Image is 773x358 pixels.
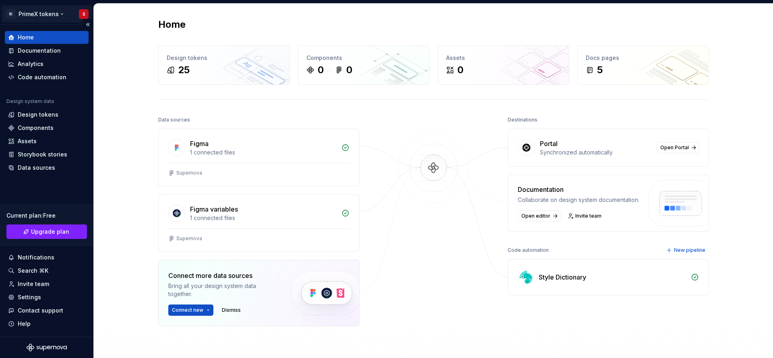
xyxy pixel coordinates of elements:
a: Assets0 [438,45,569,85]
a: Code automation [5,71,89,84]
button: Notifications [5,251,89,264]
button: Connect new [168,305,213,316]
div: Collaborate on design system documentation. [518,196,639,204]
div: Search ⌘K [18,267,48,275]
a: Components [5,121,89,134]
a: Settings [5,291,89,304]
div: Supernova [176,235,202,242]
span: Dismiss [222,307,241,313]
div: Contact support [18,307,63,315]
div: 1 connected files [190,148,337,156]
div: Bring all your design system data together. [168,282,277,298]
a: Invite team [5,278,89,290]
span: New pipeline [674,247,705,253]
div: Help [18,320,31,328]
span: Connect new [172,307,203,313]
div: Figma variables [190,204,238,214]
a: Home [5,31,89,44]
div: Code automation [18,73,66,81]
div: Code automation [508,245,549,256]
a: Data sources [5,161,89,174]
button: Search ⌘K [5,264,89,277]
div: Supernova [176,170,202,176]
div: Design system data [6,98,54,105]
div: Assets [18,137,37,145]
span: Open Portal [660,144,689,151]
div: Settings [18,293,41,301]
div: 25 [178,64,190,76]
span: Invite team [575,213,601,219]
div: Destinations [508,114,537,126]
h2: Home [158,18,186,31]
a: Upgrade plan [6,224,87,239]
span: Upgrade plan [31,228,69,236]
div: S [83,11,85,17]
button: Help [5,317,89,330]
button: Collapse sidebar [82,19,93,30]
a: Components00 [298,45,430,85]
div: Notifications [18,253,54,261]
div: Assets [446,54,561,62]
span: Open editor [521,213,550,219]
div: Style Dictionary [539,272,586,282]
div: SI [6,9,15,19]
div: Design tokens [18,111,58,119]
button: SIPrimeX tokensS [2,5,92,23]
div: Storybook stories [18,150,67,158]
div: Docs pages [586,54,701,62]
a: Open Portal [657,142,699,153]
svg: Supernova Logo [27,344,67,352]
a: Design tokens [5,108,89,121]
a: Design tokens25 [158,45,290,85]
div: Figma [190,139,209,148]
div: Components [306,54,421,62]
div: Documentation [518,185,639,194]
div: Documentation [18,47,61,55]
div: Current plan : Free [6,212,87,220]
div: Design tokens [167,54,281,62]
button: Contact support [5,304,89,317]
a: Figma variables1 connected filesSupernova [158,194,360,252]
div: 0 [346,64,352,76]
div: Data sources [18,164,55,172]
div: Analytics [18,60,43,68]
a: Open editor [518,210,560,222]
div: Data sources [158,114,190,126]
a: Docs pages5 [577,45,709,85]
div: Synchronized automatically [540,148,652,156]
div: 1 connected files [190,214,337,222]
a: Documentation [5,44,89,57]
a: Figma1 connected filesSupernova [158,129,360,186]
div: Connect more data sources [168,271,277,280]
div: Components [18,124,54,132]
div: Home [18,33,34,41]
div: Portal [540,139,558,148]
a: Invite team [565,210,605,222]
div: 0 [457,64,463,76]
div: 0 [318,64,324,76]
div: PrimeX tokens [19,10,59,18]
div: Invite team [18,280,49,288]
button: Dismiss [218,305,244,316]
div: 5 [597,64,603,76]
a: Analytics [5,58,89,70]
button: New pipeline [664,245,709,256]
a: Storybook stories [5,148,89,161]
a: Assets [5,135,89,148]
